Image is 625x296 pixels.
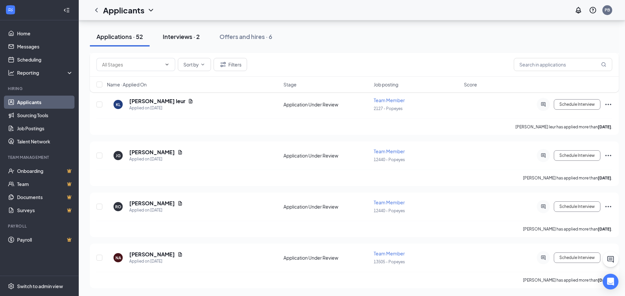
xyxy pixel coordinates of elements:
span: Sort by [183,62,199,67]
div: Open Intercom Messenger [603,274,618,289]
div: Application Under Review [283,254,370,261]
span: Job posting [374,81,398,88]
a: Scheduling [17,53,73,66]
div: Interviews · 2 [163,32,200,41]
span: Team Member [374,148,405,154]
svg: ChevronLeft [93,6,100,14]
a: PayrollCrown [17,233,73,246]
a: Messages [17,40,73,53]
a: OnboardingCrown [17,164,73,177]
div: Application Under Review [283,101,370,108]
svg: ChevronDown [200,62,205,67]
svg: Filter [219,61,227,68]
span: 2127 - Popeyes [374,106,403,111]
a: Home [17,27,73,40]
div: Switch to admin view [17,283,63,289]
span: Team Member [374,250,405,256]
div: Applied on [DATE] [129,258,183,265]
input: All Stages [102,61,162,68]
button: Schedule Interview [554,201,600,212]
div: Payroll [8,223,72,229]
a: Sourcing Tools [17,109,73,122]
button: ChatActive [603,251,618,267]
svg: ChevronDown [164,62,170,67]
span: Team Member [374,199,405,205]
span: Stage [283,81,297,88]
svg: ChevronDown [147,6,155,14]
span: Team Member [374,97,405,103]
svg: ActiveChat [539,153,547,158]
span: Name · Applied On [107,81,147,88]
b: [DATE] [598,124,611,129]
div: Applied on [DATE] [129,105,193,111]
span: 12440 - Popeyes [374,208,405,213]
h5: [PERSON_NAME] leur [129,98,185,105]
a: Job Postings [17,122,73,135]
svg: ActiveChat [539,255,547,260]
button: Schedule Interview [554,99,600,110]
svg: ChatActive [607,255,615,263]
svg: Analysis [8,69,14,76]
div: KL [116,102,120,107]
button: Sort byChevronDown [178,58,211,71]
div: Applied on [DATE] [129,156,183,162]
svg: Document [188,99,193,104]
div: JG [116,153,121,158]
div: PB [605,7,610,13]
svg: Ellipses [604,101,612,108]
div: Applications · 52 [96,32,143,41]
svg: QuestionInfo [589,6,597,14]
svg: MagnifyingGlass [601,62,606,67]
svg: Settings [8,283,14,289]
svg: WorkstreamLogo [7,7,14,13]
p: [PERSON_NAME] leur has applied more than . [515,124,612,130]
div: RO [115,204,121,210]
svg: ActiveChat [539,204,547,209]
b: [DATE] [598,176,611,180]
b: [DATE] [598,227,611,231]
div: NA [115,255,121,261]
svg: ActiveChat [539,102,547,107]
a: TeamCrown [17,177,73,191]
span: 13505 - Popeyes [374,259,405,264]
p: [PERSON_NAME] has applied more than . [523,226,612,232]
div: Hiring [8,86,72,91]
button: Schedule Interview [554,252,600,263]
div: Offers and hires · 6 [219,32,272,41]
p: [PERSON_NAME] has applied more than . [523,175,612,181]
svg: Ellipses [604,152,612,159]
span: Score [464,81,477,88]
h1: Applicants [103,5,144,16]
svg: Ellipses [604,203,612,211]
h5: [PERSON_NAME] [129,251,175,258]
svg: Notifications [574,6,582,14]
div: Applied on [DATE] [129,207,183,213]
a: DocumentsCrown [17,191,73,204]
div: Team Management [8,155,72,160]
p: [PERSON_NAME] has applied more than . [523,277,612,283]
h5: [PERSON_NAME] [129,149,175,156]
button: Filter Filters [214,58,247,71]
svg: Document [177,252,183,257]
b: [DATE] [598,278,611,283]
button: Schedule Interview [554,150,600,161]
div: Application Under Review [283,203,370,210]
div: Application Under Review [283,152,370,159]
input: Search in applications [514,58,612,71]
a: Talent Network [17,135,73,148]
a: SurveysCrown [17,204,73,217]
a: Applicants [17,96,73,109]
svg: Document [177,150,183,155]
svg: Document [177,201,183,206]
svg: Collapse [63,7,70,13]
h5: [PERSON_NAME] [129,200,175,207]
span: 12440 - Popeyes [374,157,405,162]
div: Reporting [17,69,73,76]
